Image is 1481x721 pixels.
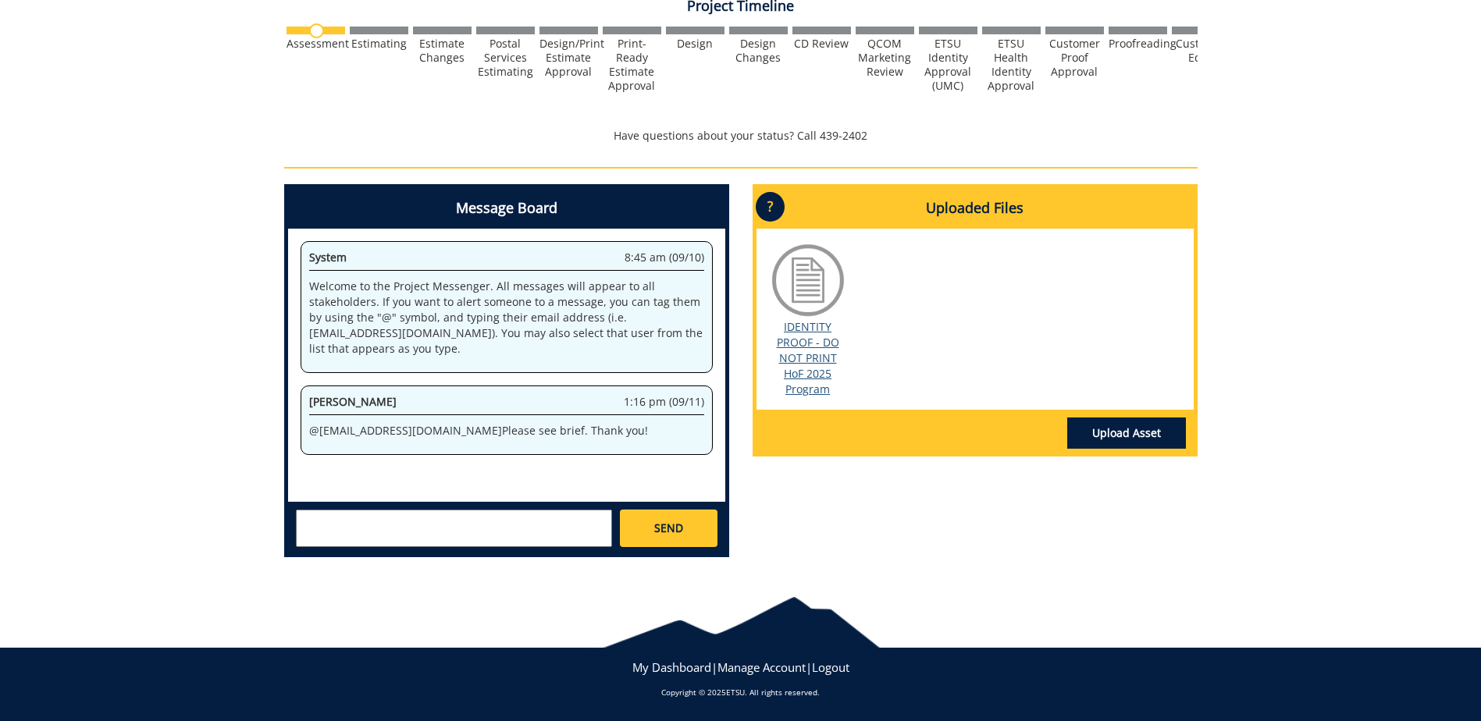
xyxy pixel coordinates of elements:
div: Proofreading [1109,37,1167,51]
a: IDENTITY PROOF - DO NOT PRINT HoF 2025 Program [777,319,839,396]
div: Design/Print Estimate Approval [539,37,598,79]
div: CD Review [792,37,851,51]
div: ETSU Health Identity Approval [982,37,1041,93]
div: Customer Edits [1172,37,1230,65]
p: Have questions about your status? Call 439-2402 [284,128,1198,144]
span: 1:16 pm (09/11) [624,394,704,410]
div: Design Changes [729,37,788,65]
span: System [309,250,347,265]
a: My Dashboard [632,659,711,675]
a: SEND [620,510,717,547]
p: ? [756,192,785,222]
h4: Uploaded Files [757,188,1194,229]
div: QCOM Marketing Review [856,37,914,79]
p: Welcome to the Project Messenger. All messages will appear to all stakeholders. If you want to al... [309,279,704,357]
div: Estimating [350,37,408,51]
div: Postal Services Estimating [476,37,535,79]
span: 8:45 am (09/10) [625,250,704,265]
textarea: messageToSend [296,510,612,547]
div: ETSU Identity Approval (UMC) [919,37,977,93]
h4: Message Board [288,188,725,229]
span: SEND [654,520,683,536]
p: @ [EMAIL_ADDRESS][DOMAIN_NAME] Please see brief. Thank you! [309,423,704,439]
div: Estimate Changes [413,37,472,65]
img: no [309,23,324,38]
a: Logout [812,659,849,675]
span: [PERSON_NAME] [309,394,397,409]
a: ETSU [726,687,745,698]
a: Manage Account [717,659,806,675]
div: Print-Ready Estimate Approval [603,37,661,93]
a: Upload Asset [1067,417,1186,449]
div: Assessment [287,37,345,51]
div: Customer Proof Approval [1045,37,1104,79]
div: Design [666,37,724,51]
